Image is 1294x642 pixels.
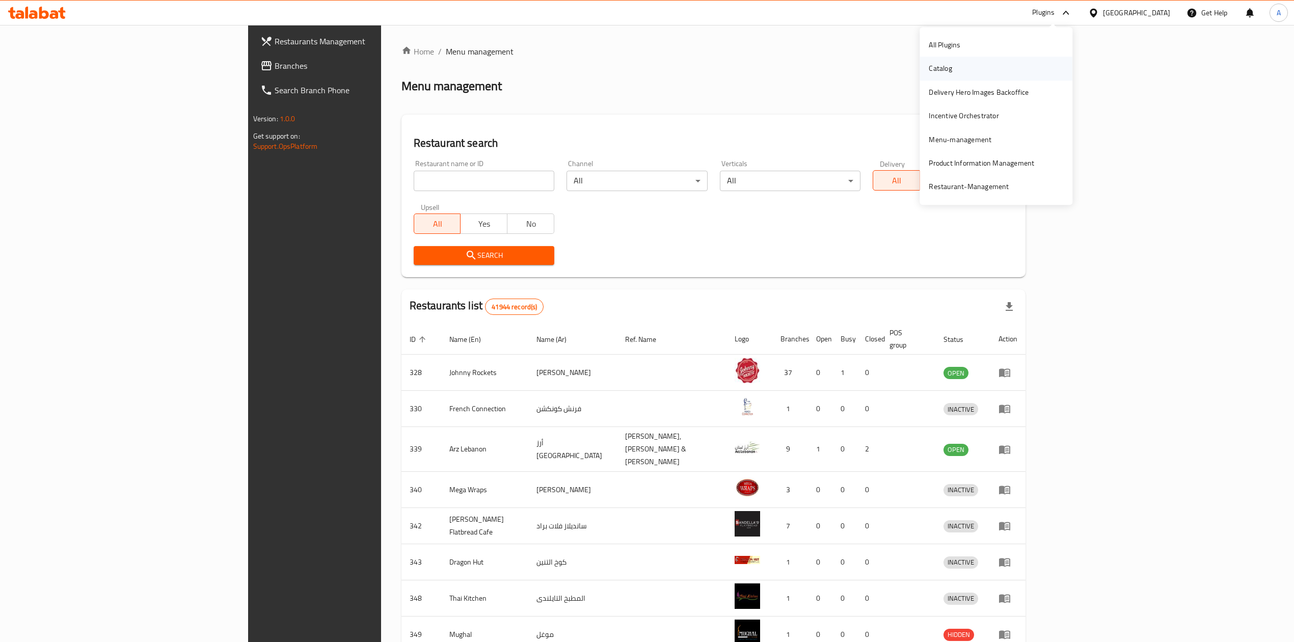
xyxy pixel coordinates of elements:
[772,355,808,391] td: 37
[625,333,669,345] span: Ref. Name
[999,403,1017,415] div: Menu
[421,203,440,210] label: Upsell
[943,593,978,605] div: INACTIVE
[808,580,832,617] td: 0
[808,544,832,580] td: 0
[441,508,529,544] td: [PERSON_NAME] Flatbread Cafe
[772,324,808,355] th: Branches
[999,484,1017,496] div: Menu
[528,580,617,617] td: المطبخ التايلندى
[735,511,760,537] img: Sandella's Flatbread Cafe
[808,508,832,544] td: 0
[511,217,550,231] span: No
[275,60,456,72] span: Branches
[253,112,278,125] span: Version:
[252,78,464,102] a: Search Branch Phone
[441,544,529,580] td: Dragon Hut
[735,547,760,573] img: Dragon Hut
[449,333,494,345] span: Name (En)
[999,366,1017,379] div: Menu
[997,295,1021,319] div: Export file
[1277,7,1281,18] span: A
[808,355,832,391] td: 0
[772,391,808,427] td: 1
[877,173,916,188] span: All
[943,556,978,569] div: INACTIVE
[772,508,808,544] td: 7
[735,435,760,460] img: Arz Lebanon
[441,580,529,617] td: Thai Kitchen
[857,355,881,391] td: 0
[465,217,503,231] span: Yes
[857,508,881,544] td: 0
[943,333,977,345] span: Status
[857,391,881,427] td: 0
[857,427,881,472] td: 2
[943,629,974,640] span: HIDDEN
[726,324,772,355] th: Logo
[418,217,457,231] span: All
[832,580,857,617] td: 0
[735,583,760,609] img: Thai Kitchen
[414,213,461,234] button: All
[446,45,514,58] span: Menu management
[536,333,580,345] span: Name (Ar)
[252,53,464,78] a: Branches
[943,367,968,379] div: OPEN
[943,444,968,456] span: OPEN
[414,136,1014,151] h2: Restaurant search
[735,394,760,419] img: French Connection
[808,391,832,427] td: 0
[808,324,832,355] th: Open
[999,443,1017,456] div: Menu
[832,508,857,544] td: 0
[528,472,617,508] td: [PERSON_NAME]
[735,475,760,500] img: Mega Wraps
[441,427,529,472] td: Arz Lebanon
[880,160,905,167] label: Delivery
[999,520,1017,532] div: Menu
[441,472,529,508] td: Mega Wraps
[929,134,991,145] div: Menu-management
[280,112,295,125] span: 1.0.0
[857,580,881,617] td: 0
[401,78,502,94] h2: Menu management
[772,472,808,508] td: 3
[720,171,860,191] div: All
[943,484,978,496] span: INACTIVE
[528,544,617,580] td: كوخ التنين
[275,35,456,47] span: Restaurants Management
[929,87,1029,98] div: Delivery Hero Images Backoffice
[832,472,857,508] td: 0
[999,592,1017,604] div: Menu
[410,333,429,345] span: ID
[929,157,1034,169] div: Product Information Management
[808,427,832,472] td: 1
[422,249,546,262] span: Search
[832,324,857,355] th: Busy
[441,391,529,427] td: French Connection
[889,327,924,351] span: POS group
[460,213,507,234] button: Yes
[832,355,857,391] td: 1
[410,298,544,315] h2: Restaurants list
[528,391,617,427] td: فرنش كونكشن
[943,593,978,604] span: INACTIVE
[857,324,881,355] th: Closed
[832,427,857,472] td: 0
[943,556,978,568] span: INACTIVE
[252,29,464,53] a: Restaurants Management
[832,391,857,427] td: 0
[943,520,978,532] span: INACTIVE
[617,427,726,472] td: [PERSON_NAME],[PERSON_NAME] & [PERSON_NAME]
[414,246,554,265] button: Search
[441,355,529,391] td: Johnny Rockets
[485,299,544,315] div: Total records count
[275,84,456,96] span: Search Branch Phone
[1103,7,1170,18] div: [GEOGRAPHIC_DATA]
[999,556,1017,568] div: Menu
[401,45,1026,58] nav: breadcrumb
